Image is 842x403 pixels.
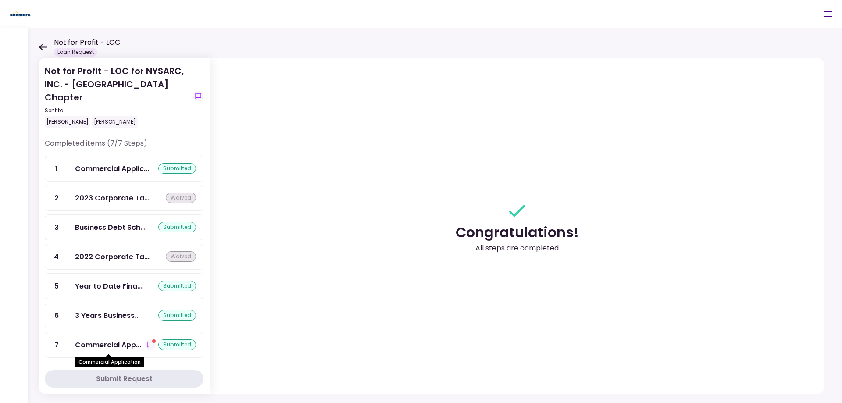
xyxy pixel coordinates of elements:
[158,163,196,174] div: submitted
[75,222,146,233] div: Business Debt Schedule
[75,163,149,174] div: Commercial Application
[54,48,97,57] div: Loan Request
[45,214,203,240] a: 3Business Debt Schedulesubmitted
[92,116,138,128] div: [PERSON_NAME]
[817,4,838,25] button: Open menu
[45,215,68,240] div: 3
[166,251,196,262] div: waived
[75,310,140,321] div: 3 Years Business Tax Returns
[9,7,32,21] img: Partner icon
[54,37,120,48] h1: Not for Profit - LOC
[45,156,68,181] div: 1
[45,185,203,211] a: 22023 Corporate Tax Returnswaived
[45,156,203,182] a: 1Commercial Applicationsubmitted
[75,193,150,203] div: 2023 Corporate Tax Returns
[166,193,196,203] div: waived
[456,222,579,243] div: Congratulations!
[158,281,196,291] div: submitted
[45,107,189,114] div: Sent to:
[75,357,144,367] div: Commercial Application
[45,244,68,269] div: 4
[475,243,559,253] div: All steps are completed
[75,281,143,292] div: Year to Date Financials
[193,91,203,101] button: show-messages
[45,244,203,270] a: 42022 Corporate Tax Returnswaived
[158,339,196,350] div: submitted
[45,370,203,388] button: Submit Request
[75,251,150,262] div: 2022 Corporate Tax Returns
[45,185,68,210] div: 2
[45,274,68,299] div: 5
[45,64,189,128] div: Not for Profit - LOC for NYSARC, INC. - [GEOGRAPHIC_DATA] Chapter
[75,339,141,350] div: Commercial Application
[96,374,153,384] div: Submit Request
[45,303,203,328] a: 63 Years Business Tax Returnssubmitted
[45,332,203,358] a: 7Commercial Applicationshow-messagessubmitted
[158,310,196,321] div: submitted
[45,138,203,156] div: Completed items (7/7 Steps)
[158,222,196,232] div: submitted
[45,273,203,299] a: 5Year to Date Financialssubmitted
[45,116,90,128] div: [PERSON_NAME]
[145,339,156,350] button: show-messages
[45,332,68,357] div: 7
[45,303,68,328] div: 6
